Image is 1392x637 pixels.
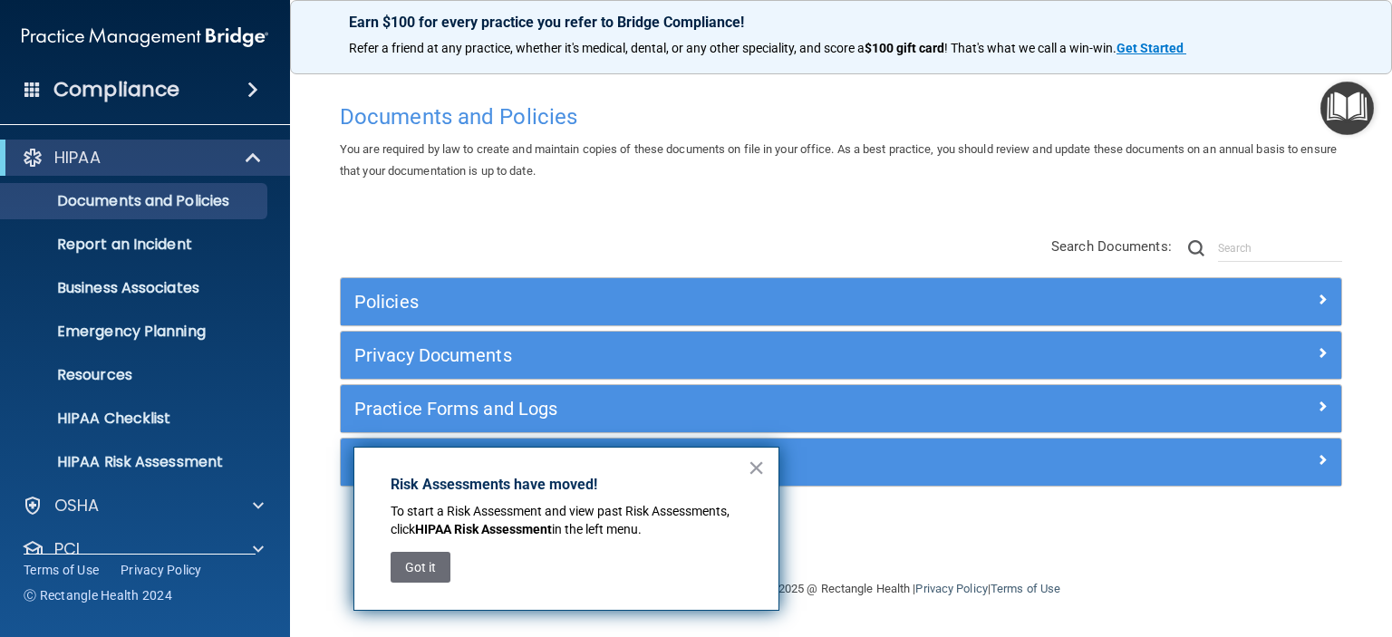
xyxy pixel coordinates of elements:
button: Open Resource Center [1320,82,1374,135]
a: Privacy Policy [915,582,987,595]
a: Privacy Policy [121,561,202,579]
button: Got it [391,552,450,583]
h4: Compliance [53,77,179,102]
span: Refer a friend at any practice, whether it's medical, dental, or any other speciality, and score a [349,41,865,55]
h5: Policies [354,292,1078,312]
h5: Practice Forms and Logs [354,399,1078,419]
span: You are required by law to create and maintain copies of these documents on file in your office. ... [340,142,1337,178]
div: Copyright © All rights reserved 2025 @ Rectangle Health | | [510,560,1172,618]
a: Terms of Use [24,561,99,579]
p: HIPAA [54,147,101,169]
strong: HIPAA Risk Assessment [415,522,552,536]
a: Terms of Use [991,582,1060,595]
span: ! That's what we call a win-win. [944,41,1116,55]
p: Earn $100 for every practice you refer to Bridge Compliance! [349,14,1333,31]
p: PCI [54,538,80,560]
h5: Privacy Documents [354,345,1078,365]
span: in the left menu. [552,522,642,536]
p: Report an Incident [12,236,259,254]
img: ic-search.3b580494.png [1188,240,1204,256]
p: Resources [12,366,259,384]
img: PMB logo [22,19,268,55]
p: HIPAA Risk Assessment [12,453,259,471]
strong: Get Started [1116,41,1184,55]
button: Close [748,453,765,482]
input: Search [1218,235,1342,262]
span: Search Documents: [1051,238,1172,255]
p: HIPAA Checklist [12,410,259,428]
strong: $100 gift card [865,41,944,55]
p: Emergency Planning [12,323,259,341]
p: Documents and Policies [12,192,259,210]
p: Business Associates [12,279,259,297]
span: Ⓒ Rectangle Health 2024 [24,586,172,604]
p: OSHA [54,495,100,516]
span: To start a Risk Assessment and view past Risk Assessments, click [391,504,732,536]
strong: Risk Assessments have moved! [391,476,597,493]
h4: Documents and Policies [340,105,1342,129]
